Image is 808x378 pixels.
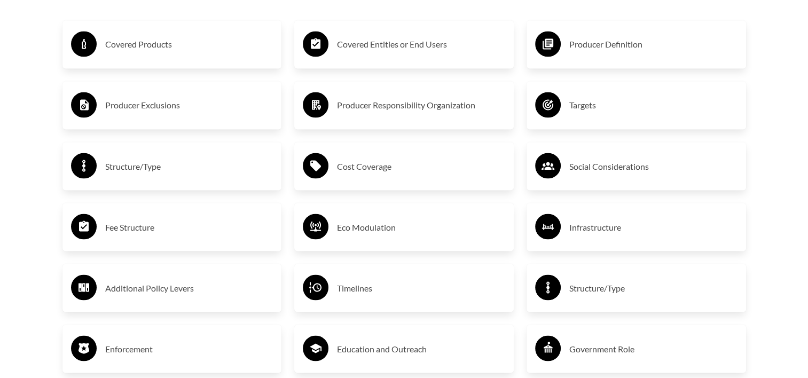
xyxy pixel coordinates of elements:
[105,340,273,357] h3: Enforcement
[105,157,273,175] h3: Structure/Type
[337,218,505,235] h3: Eco Modulation
[569,97,738,114] h3: Targets
[337,97,505,114] h3: Producer Responsibility Organization
[105,279,273,296] h3: Additional Policy Levers
[337,279,505,296] h3: Timelines
[569,218,738,235] h3: Infrastructure
[105,218,273,235] h3: Fee Structure
[105,97,273,114] h3: Producer Exclusions
[569,157,738,175] h3: Social Considerations
[569,36,738,53] h3: Producer Definition
[105,36,273,53] h3: Covered Products
[337,157,505,175] h3: Cost Coverage
[569,340,738,357] h3: Government Role
[569,279,738,296] h3: Structure/Type
[337,36,505,53] h3: Covered Entities or End Users
[337,340,505,357] h3: Education and Outreach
